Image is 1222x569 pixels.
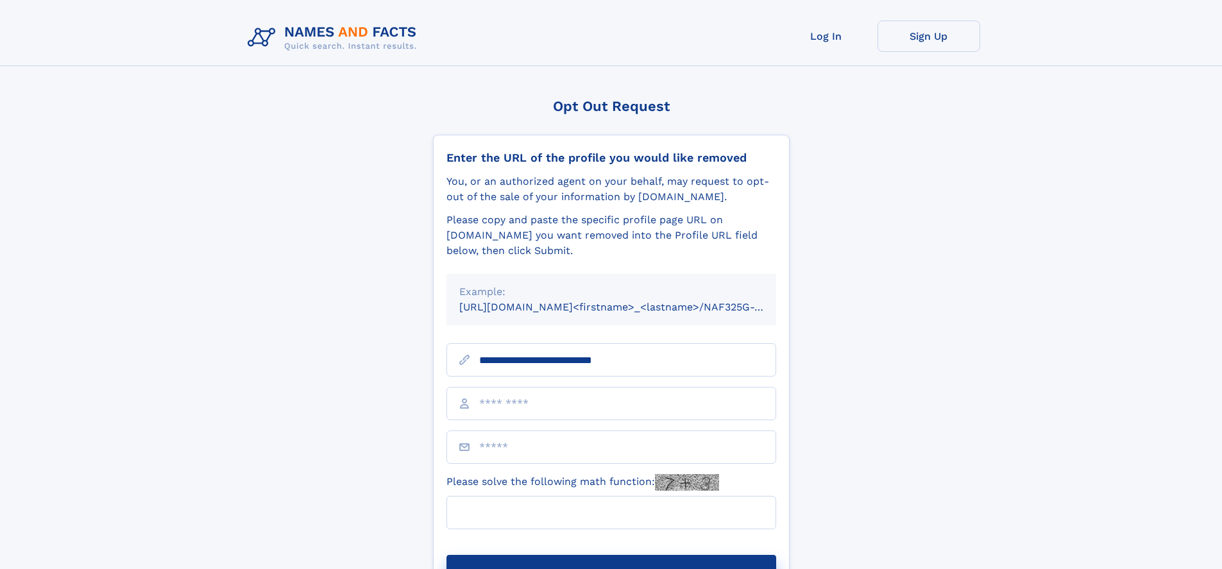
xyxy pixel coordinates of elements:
label: Please solve the following math function: [446,474,719,491]
a: Log In [775,21,878,52]
div: Opt Out Request [433,98,790,114]
div: Enter the URL of the profile you would like removed [446,151,776,165]
div: Example: [459,284,763,300]
small: [URL][DOMAIN_NAME]<firstname>_<lastname>/NAF325G-xxxxxxxx [459,301,801,313]
a: Sign Up [878,21,980,52]
img: Logo Names and Facts [242,21,427,55]
div: Please copy and paste the specific profile page URL on [DOMAIN_NAME] you want removed into the Pr... [446,212,776,259]
div: You, or an authorized agent on your behalf, may request to opt-out of the sale of your informatio... [446,174,776,205]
